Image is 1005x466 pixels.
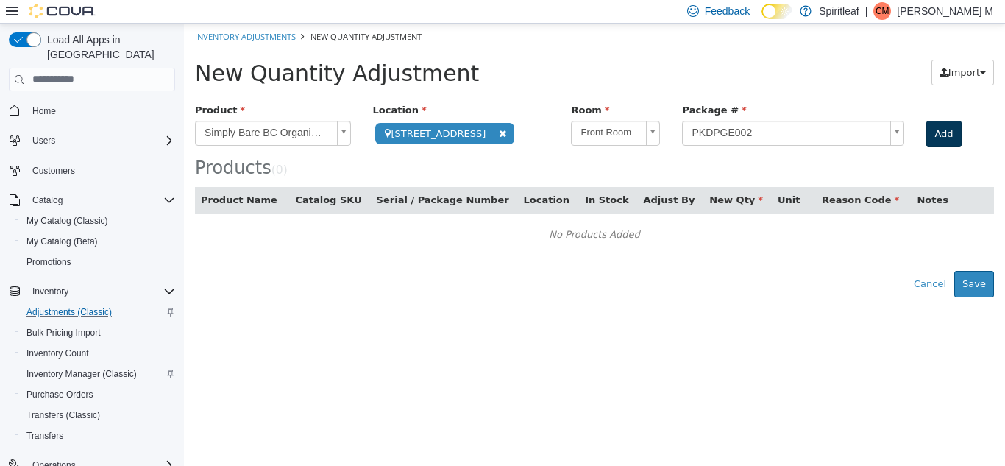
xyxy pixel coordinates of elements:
span: My Catalog (Classic) [21,212,175,230]
button: Cancel [722,247,770,274]
div: Chantel M [873,2,891,20]
span: My Catalog (Classic) [26,215,108,227]
span: Catalog [26,191,175,209]
span: Promotions [26,256,71,268]
button: Import [747,36,810,63]
span: Dark Mode [761,19,762,20]
span: Inventory Count [26,347,89,359]
button: Purchase Orders [15,384,181,405]
span: New Quantity Adjustment [11,37,295,63]
div: No Products Added [21,200,800,222]
span: Home [26,102,175,120]
span: Users [26,132,175,149]
button: Inventory Manager (Classic) [15,364,181,384]
button: Users [26,132,61,149]
button: In Stock [401,169,447,184]
button: Catalog [26,191,68,209]
button: Customers [3,160,181,181]
button: Users [3,130,181,151]
a: Inventory Count [21,345,95,362]
span: CM [876,2,889,20]
button: Unit [594,169,619,184]
span: Customers [26,161,175,180]
span: Inventory [26,283,175,300]
span: Users [32,135,55,146]
a: My Catalog (Beta) [21,233,104,250]
span: Inventory Manager (Classic) [21,365,175,383]
button: Save [770,247,810,274]
span: Room [387,81,425,92]
button: Add [742,97,777,124]
span: PKDPGE002 [499,98,700,121]
button: Promotions [15,252,181,272]
button: Adjustments (Classic) [15,302,181,322]
button: My Catalog (Classic) [15,211,181,231]
span: Inventory Count [21,345,175,362]
a: Customers [26,162,81,180]
span: Transfers (Classic) [26,409,100,421]
a: Bulk Pricing Import [21,324,107,342]
span: Catalog [32,194,63,206]
button: Location [340,169,388,184]
span: Import [764,43,796,54]
a: Transfers (Classic) [21,406,106,424]
a: Simply Bare BC Organic Pink Drip - 28g [11,97,167,122]
span: Transfers (Classic) [21,406,175,424]
span: Feedback [705,4,750,18]
span: Transfers [26,430,63,442]
button: Inventory Count [15,343,181,364]
span: 0 [92,140,99,153]
button: Transfers [15,426,181,446]
input: Dark Mode [761,4,792,19]
span: Transfers [21,427,175,445]
a: PKDPGE002 [498,97,720,122]
img: Cova [29,4,96,18]
span: Bulk Pricing Import [21,324,175,342]
span: Inventory Manager (Classic) [26,368,137,380]
button: Home [3,100,181,121]
button: Transfers (Classic) [15,405,181,426]
span: New Quantity Adjustment [127,7,238,18]
a: Front Room [387,97,476,122]
span: Bulk Pricing Import [26,327,101,339]
button: Adjust By [460,169,514,184]
span: Location [189,81,243,92]
a: Inventory Manager (Classic) [21,365,143,383]
span: Adjustments (Classic) [21,303,175,321]
small: ( ) [88,140,104,153]
button: Inventory [26,283,74,300]
span: My Catalog (Beta) [26,236,98,247]
button: Catalog [3,190,181,211]
a: Home [26,102,62,120]
button: Catalog SKU [111,169,180,184]
span: Inventory [32,286,68,297]
span: Purchase Orders [21,386,175,403]
span: Load All Apps in [GEOGRAPHIC_DATA] [41,32,175,62]
span: Purchase Orders [26,389,93,400]
span: Simply Bare BC Organic Pink Drip - 28g [12,98,147,121]
p: [PERSON_NAME] M [897,2,993,20]
a: Transfers [21,427,69,445]
p: Spiritleaf [819,2,859,20]
button: Serial / Package Number [193,169,328,184]
span: Products [11,134,88,155]
button: Bulk Pricing Import [15,322,181,343]
button: My Catalog (Beta) [15,231,181,252]
button: Product Name [17,169,96,184]
span: My Catalog (Beta) [21,233,175,250]
a: My Catalog (Classic) [21,212,114,230]
a: Inventory Adjustments [11,7,112,18]
span: Package # [498,81,562,92]
span: Product [11,81,61,92]
span: Home [32,105,56,117]
span: New Qty [525,171,579,182]
span: Customers [32,165,75,177]
span: Adjustments (Classic) [26,306,112,318]
a: Promotions [21,253,77,271]
button: Notes [733,169,767,184]
a: Purchase Orders [21,386,99,403]
span: Reason Code [638,171,715,182]
a: Adjustments (Classic) [21,303,118,321]
button: Inventory [3,281,181,302]
span: [STREET_ADDRESS] [191,99,330,121]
